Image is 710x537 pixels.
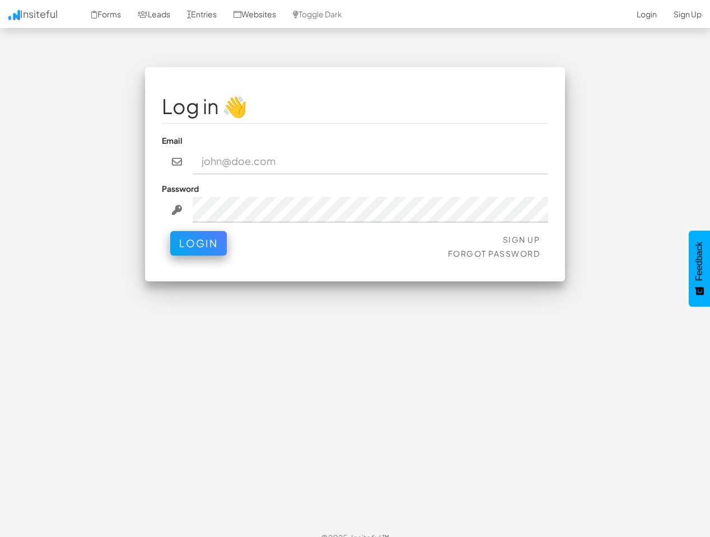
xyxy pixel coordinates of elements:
[694,242,704,281] span: Feedback
[162,95,548,117] h1: Log in 👋
[503,234,540,244] a: Sign Up
[689,230,710,307] button: Feedback - Show survey
[8,10,20,20] img: icon.png
[170,231,227,256] button: Login
[193,149,549,175] input: john@doe.com
[162,183,199,194] label: Password
[162,135,183,146] label: Email
[448,248,540,258] a: Forgot Password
